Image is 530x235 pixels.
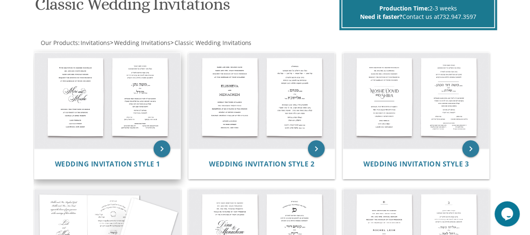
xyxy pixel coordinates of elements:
[174,39,252,47] a: Classic Wedding Invitations
[360,13,402,21] span: Need it faster?
[40,39,78,47] a: Our Products
[114,39,170,47] span: Wedding Invitations
[80,39,110,47] a: Invitations
[189,53,335,149] img: Wedding Invitation Style 2
[154,140,170,157] a: keyboard_arrow_right
[55,159,160,169] span: Wedding Invitation Style 1
[363,160,469,168] a: Wedding Invitation Style 3
[110,39,170,47] span: >
[462,140,479,157] a: keyboard_arrow_right
[170,39,252,47] span: >
[379,4,429,12] span: Production Time:
[34,53,180,149] img: Wedding Invitation Style 1
[439,13,476,21] a: 732.947.3597
[175,39,252,47] span: Classic Wedding Invitations
[209,159,314,169] span: Wedding Invitation Style 2
[495,201,522,227] iframe: chat widget
[55,160,160,168] a: Wedding Invitation Style 1
[209,160,314,168] a: Wedding Invitation Style 2
[308,140,325,157] a: keyboard_arrow_right
[81,39,110,47] span: Invitations
[113,39,170,47] a: Wedding Invitations
[34,39,265,47] div: :
[343,53,489,149] img: Wedding Invitation Style 3
[363,159,469,169] span: Wedding Invitation Style 3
